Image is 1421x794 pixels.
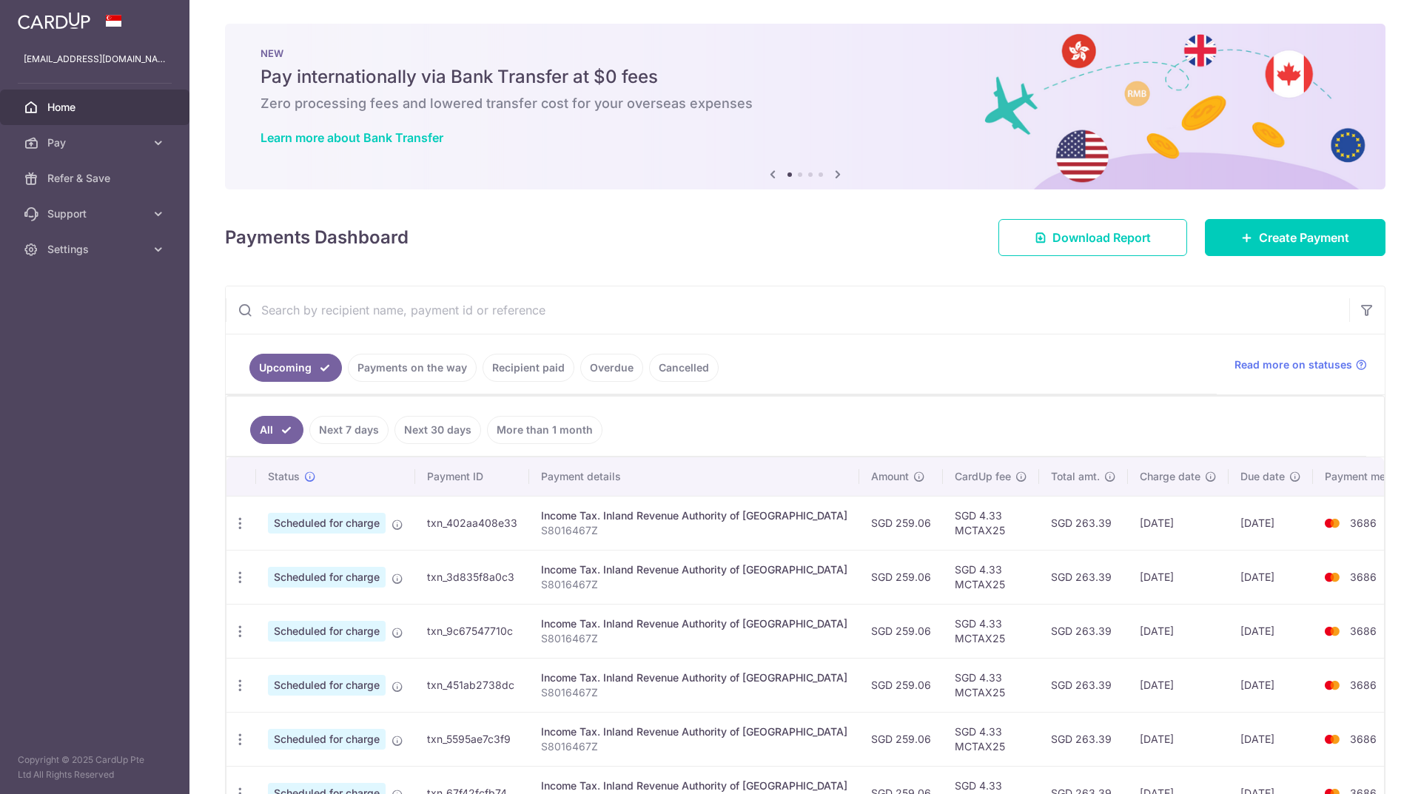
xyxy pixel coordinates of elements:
td: [DATE] [1128,496,1229,550]
a: Download Report [998,219,1187,256]
td: [DATE] [1128,658,1229,712]
span: CardUp fee [955,469,1011,484]
td: [DATE] [1128,604,1229,658]
td: SGD 263.39 [1039,496,1128,550]
div: Income Tax. Inland Revenue Authority of [GEOGRAPHIC_DATA] [541,562,847,577]
td: SGD 259.06 [859,712,943,766]
td: SGD 263.39 [1039,658,1128,712]
td: txn_5595ae7c3f9 [415,712,529,766]
span: Download Report [1052,229,1151,246]
span: Scheduled for charge [268,729,386,750]
th: Payment ID [415,457,529,496]
h5: Pay internationally via Bank Transfer at $0 fees [261,65,1350,89]
td: SGD 263.39 [1039,550,1128,604]
td: SGD 4.33 MCTAX25 [943,550,1039,604]
span: Refer & Save [47,171,145,186]
a: All [250,416,303,444]
td: [DATE] [1128,712,1229,766]
td: SGD 259.06 [859,658,943,712]
a: Payments on the way [348,354,477,382]
p: NEW [261,47,1350,59]
a: Overdue [580,354,643,382]
td: SGD 4.33 MCTAX25 [943,712,1039,766]
img: Bank Card [1317,568,1347,586]
td: SGD 259.06 [859,550,943,604]
td: SGD 263.39 [1039,604,1128,658]
img: Bank transfer banner [225,24,1385,189]
a: Next 30 days [394,416,481,444]
a: Learn more about Bank Transfer [261,130,443,145]
td: txn_3d835f8a0c3 [415,550,529,604]
td: SGD 263.39 [1039,712,1128,766]
span: 3686 [1350,517,1377,529]
a: Read more on statuses [1234,357,1367,372]
a: More than 1 month [487,416,602,444]
td: [DATE] [1128,550,1229,604]
div: Income Tax. Inland Revenue Authority of [GEOGRAPHIC_DATA] [541,616,847,631]
span: 3686 [1350,733,1377,745]
span: Scheduled for charge [268,513,386,534]
span: Scheduled for charge [268,567,386,588]
a: Create Payment [1205,219,1385,256]
p: S8016467Z [541,739,847,754]
p: S8016467Z [541,577,847,592]
p: S8016467Z [541,685,847,700]
input: Search by recipient name, payment id or reference [226,286,1349,334]
td: [DATE] [1229,550,1313,604]
div: Income Tax. Inland Revenue Authority of [GEOGRAPHIC_DATA] [541,670,847,685]
span: Charge date [1140,469,1200,484]
a: Upcoming [249,354,342,382]
td: [DATE] [1229,658,1313,712]
td: txn_451ab2738dc [415,658,529,712]
td: [DATE] [1229,604,1313,658]
span: Scheduled for charge [268,675,386,696]
span: Read more on statuses [1234,357,1352,372]
h4: Payments Dashboard [225,224,409,251]
span: Settings [47,242,145,257]
span: 3686 [1350,625,1377,637]
td: [DATE] [1229,712,1313,766]
td: SGD 4.33 MCTAX25 [943,604,1039,658]
img: CardUp [18,12,90,30]
span: Status [268,469,300,484]
a: Recipient paid [483,354,574,382]
td: SGD 259.06 [859,496,943,550]
p: S8016467Z [541,631,847,646]
img: Bank Card [1317,676,1347,694]
p: [EMAIL_ADDRESS][DOMAIN_NAME] [24,52,166,67]
div: Income Tax. Inland Revenue Authority of [GEOGRAPHIC_DATA] [541,508,847,523]
span: Home [47,100,145,115]
span: Create Payment [1259,229,1349,246]
td: SGD 4.33 MCTAX25 [943,658,1039,712]
img: Bank Card [1317,730,1347,748]
a: Cancelled [649,354,719,382]
td: SGD 4.33 MCTAX25 [943,496,1039,550]
div: Income Tax. Inland Revenue Authority of [GEOGRAPHIC_DATA] [541,724,847,739]
th: Payment details [529,457,859,496]
td: SGD 259.06 [859,604,943,658]
span: Due date [1240,469,1285,484]
div: Income Tax. Inland Revenue Authority of [GEOGRAPHIC_DATA] [541,778,847,793]
span: Support [47,206,145,221]
span: Pay [47,135,145,150]
h6: Zero processing fees and lowered transfer cost for your overseas expenses [261,95,1350,112]
span: Total amt. [1051,469,1100,484]
p: S8016467Z [541,523,847,538]
td: [DATE] [1229,496,1313,550]
td: txn_9c67547710c [415,604,529,658]
span: Scheduled for charge [268,621,386,642]
a: Next 7 days [309,416,389,444]
img: Bank Card [1317,514,1347,532]
span: 3686 [1350,679,1377,691]
span: 3686 [1350,571,1377,583]
td: txn_402aa408e33 [415,496,529,550]
img: Bank Card [1317,622,1347,640]
span: Amount [871,469,909,484]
